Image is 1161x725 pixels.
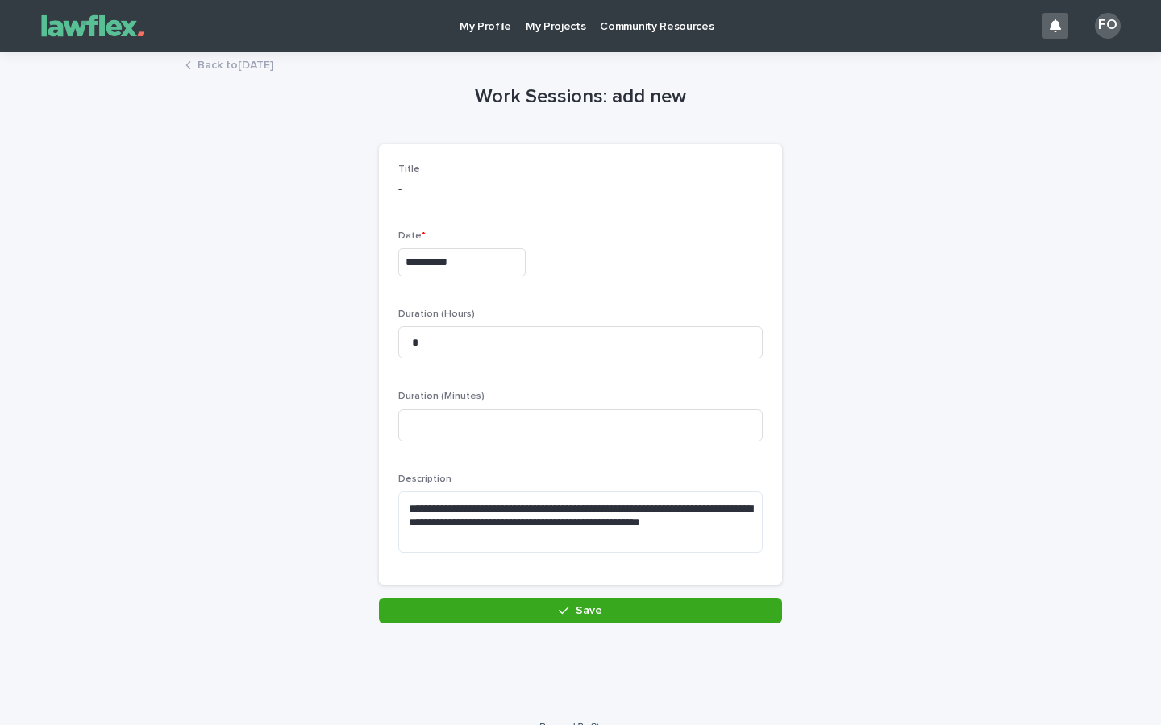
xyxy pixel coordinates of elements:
span: Description [398,474,451,484]
span: Duration (Hours) [398,309,475,319]
a: Back to[DATE] [198,55,273,73]
img: Gnvw4qrBSHOAfo8VMhG6 [32,10,153,42]
span: Save [576,605,602,616]
span: Duration (Minutes) [398,391,485,401]
span: Date [398,231,426,241]
div: FO [1095,13,1121,39]
span: Title [398,164,420,174]
p: - [398,181,763,198]
h1: Work Sessions: add new [379,85,782,109]
button: Save [379,598,782,623]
